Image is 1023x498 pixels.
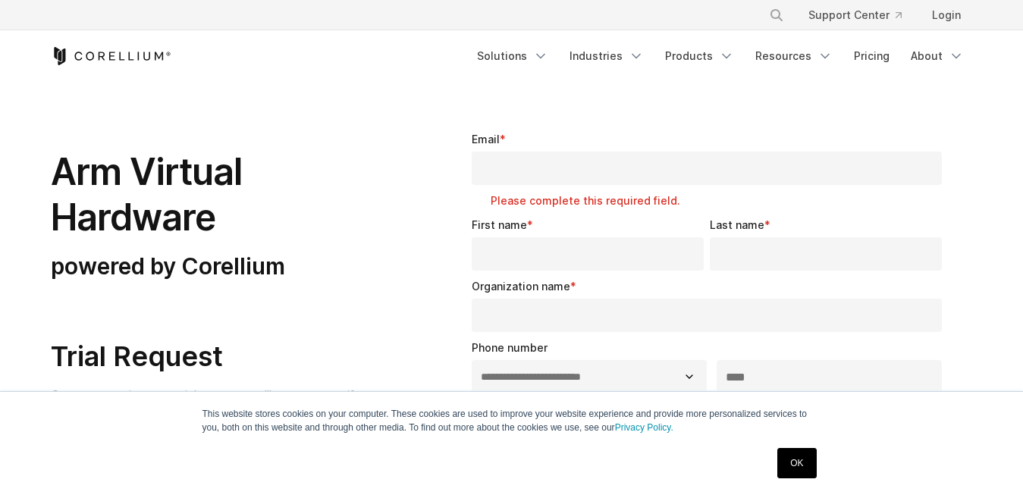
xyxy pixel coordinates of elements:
h1: Arm Virtual Hardware [51,149,381,240]
p: This website stores cookies on your computer. These cookies are used to improve your website expe... [202,407,821,434]
a: Login [920,2,973,29]
span: Phone number [472,341,548,354]
a: Products [656,42,743,70]
a: Industries [560,42,653,70]
a: Support Center [796,2,914,29]
a: OK [777,448,816,478]
div: Navigation Menu [468,42,973,70]
a: Privacy Policy. [615,422,673,433]
button: Search [763,2,790,29]
div: Navigation Menu [751,2,973,29]
h2: Trial Request [51,340,381,374]
a: Solutions [468,42,557,70]
a: About [902,42,973,70]
span: Organization name [472,280,570,293]
a: Pricing [845,42,899,70]
span: Last name [710,218,764,231]
span: Once we receive your trial request, we'll contact you if we need more information. If approved, y... [51,387,375,439]
span: Email [472,133,500,146]
h3: powered by Corellium [51,252,381,281]
label: Please complete this required field. [491,193,949,208]
a: Resources [746,42,842,70]
a: Corellium Home [51,47,171,65]
span: First name [472,218,527,231]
